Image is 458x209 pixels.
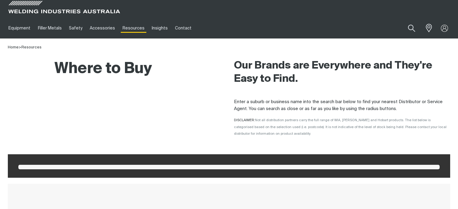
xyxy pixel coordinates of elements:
[234,59,450,86] h2: Our Brands are Everywhere and They're Easy to Find.
[19,45,21,49] span: >
[5,18,34,38] a: Equipment
[401,21,422,35] button: Search products
[86,18,119,38] a: Accessories
[171,18,195,38] a: Contact
[234,118,447,135] span: DISCLAIMER:
[5,18,341,38] nav: Main
[21,45,42,49] a: Resources
[8,45,19,49] a: Home
[148,18,171,38] a: Insights
[8,59,152,79] h1: Where to Buy
[234,118,447,135] span: Not all distribution partners carry the full range of WIA, [PERSON_NAME] and Hobart products. The...
[394,21,422,35] input: Product name or item number...
[34,18,65,38] a: Filler Metals
[119,18,148,38] a: Resources
[65,18,86,38] a: Safety
[234,99,450,112] p: Enter a suburb or business name into the search bar below to find your nearest Distributor or Ser...
[431,6,453,15] img: miller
